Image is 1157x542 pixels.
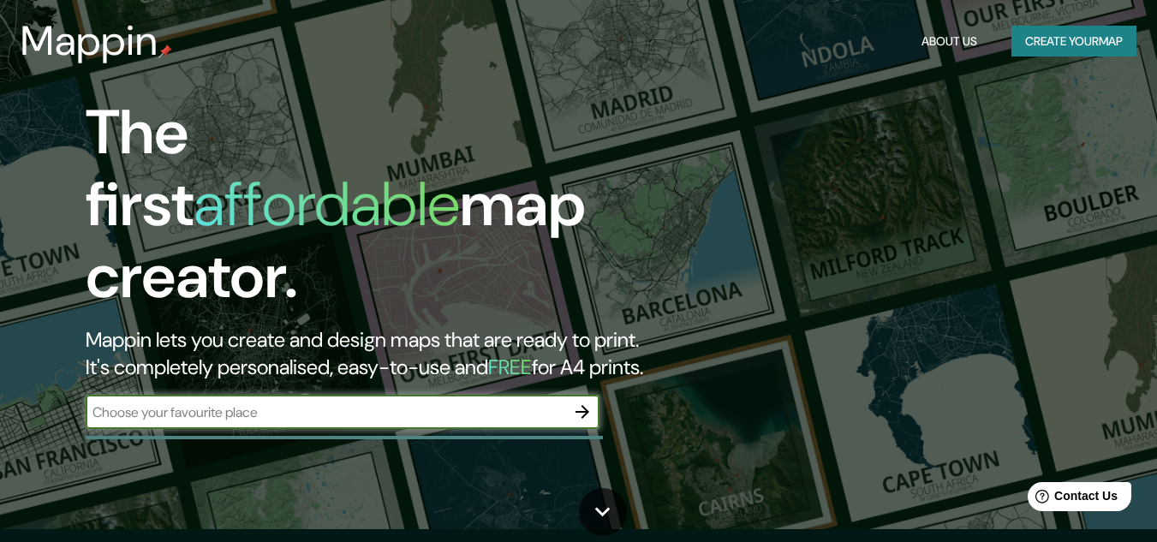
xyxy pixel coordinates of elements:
[915,26,984,57] button: About Us
[21,17,158,65] h3: Mappin
[1011,26,1136,57] button: Create yourmap
[86,326,665,381] h2: Mappin lets you create and design maps that are ready to print. It's completely personalised, eas...
[1005,475,1138,523] iframe: Help widget launcher
[488,354,532,380] h5: FREE
[86,402,565,422] input: Choose your favourite place
[86,97,665,326] h1: The first map creator.
[194,164,460,244] h1: affordable
[158,45,172,58] img: mappin-pin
